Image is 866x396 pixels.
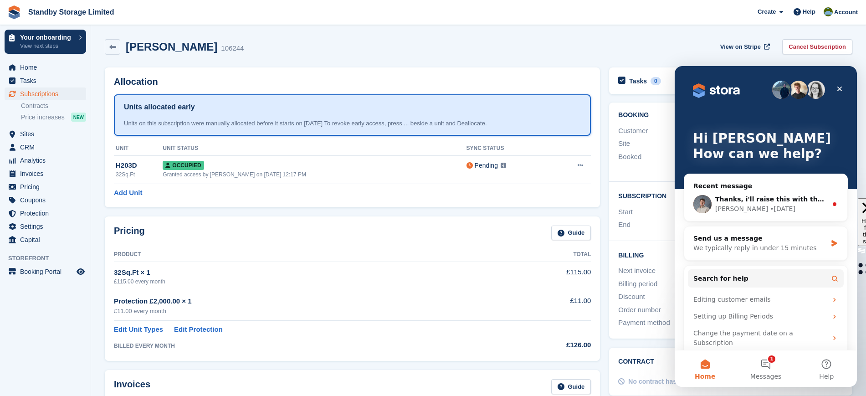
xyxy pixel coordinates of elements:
[466,141,551,156] th: Sync Status
[41,129,376,137] span: Thanks, i'll raise this with the engineering team and get them to look into this and correct it.
[116,160,163,171] div: H203D
[114,307,502,316] div: £11.00 every month
[122,284,182,321] button: Help
[61,284,121,321] button: Messages
[502,340,591,350] div: £126.00
[618,152,731,171] div: Booked
[20,74,75,87] span: Tasks
[618,305,731,315] div: Order number
[20,34,74,41] p: Your onboarding
[75,266,86,277] a: Preview store
[13,259,169,285] div: Change the payment date on a Subscription
[618,139,731,149] div: Site
[5,30,86,54] a: Your onboarding View next steps
[5,207,86,220] a: menu
[20,307,41,314] span: Home
[8,254,91,263] span: Storefront
[618,207,731,217] div: Start
[21,113,65,122] span: Price increases
[5,154,86,167] a: menu
[502,262,591,291] td: £115.00
[124,102,195,113] h1: Units allocated early
[19,246,153,255] div: Setting up Billing Periods
[163,170,466,179] div: Granted access by [PERSON_NAME] on [DATE] 12:17 PM
[7,5,21,19] img: stora-icon-8386f47178a22dfd0bd8f6a31ec36ba5ce8667c1dd55bd0f319d3a0aa187defe.svg
[13,242,169,259] div: Setting up Billing Periods
[5,74,86,87] a: menu
[20,42,74,50] p: View next steps
[126,41,217,53] h2: [PERSON_NAME]
[20,87,75,100] span: Subscriptions
[114,278,502,286] div: £115.00 every month
[618,112,843,119] h2: Booking
[95,138,121,148] div: • [DATE]
[20,154,75,167] span: Analytics
[114,267,502,278] div: 32Sq.Ft × 1
[758,7,776,16] span: Create
[114,226,145,241] h2: Pricing
[20,265,75,278] span: Booking Portal
[25,5,118,20] a: Standby Storage Limited
[114,379,150,394] h2: Invoices
[157,15,173,31] div: Close
[116,170,163,179] div: 32Sq.Ft
[19,208,74,217] span: Search for help
[5,180,86,193] a: menu
[20,220,75,233] span: Settings
[5,220,86,233] a: menu
[628,377,715,386] div: No contract has been issued
[163,141,466,156] th: Unit Status
[20,128,75,140] span: Sites
[114,324,163,335] a: Edit Unit Types
[551,379,591,394] a: Guide
[114,188,142,198] a: Add Unit
[618,266,731,276] div: Next invoice
[5,61,86,74] a: menu
[834,8,858,17] span: Account
[5,141,86,154] a: menu
[618,357,654,372] h2: Contract
[5,128,86,140] a: menu
[20,167,75,180] span: Invoices
[803,7,815,16] span: Help
[618,318,731,328] div: Payment method
[5,167,86,180] a: menu
[13,225,169,242] div: Editing customer emails
[618,250,843,259] h2: Billing
[114,247,502,262] th: Product
[20,233,75,246] span: Capital
[19,262,153,282] div: Change the payment date on a Subscription
[20,180,75,193] span: Pricing
[824,7,833,16] img: Aaron Winter
[19,177,152,187] div: We typically reply in under 15 minutes
[782,39,852,54] a: Cancel Subscription
[9,160,173,195] div: Send us a messageWe typically reply in under 15 minutes
[629,77,647,85] h2: Tasks
[221,43,244,54] div: 106244
[144,307,159,314] span: Help
[5,194,86,206] a: menu
[174,324,223,335] a: Edit Protection
[124,119,581,128] div: Units on this subscription were manually allocated before it starts on [DATE] To revoke early acc...
[163,161,204,170] span: Occupied
[720,42,761,51] span: View on Stripe
[114,296,502,307] div: Protection £2,000.00 × 1
[717,39,772,54] a: View on Stripe
[21,102,86,110] a: Contracts
[501,163,506,168] img: icon-info-grey-7440780725fd019a000dd9b08b2336e03edf1995a4989e88bcd33f0948082b44.svg
[76,307,107,314] span: Messages
[19,229,153,238] div: Editing customer emails
[551,226,591,241] a: Guide
[502,247,591,262] th: Total
[651,77,661,85] div: 0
